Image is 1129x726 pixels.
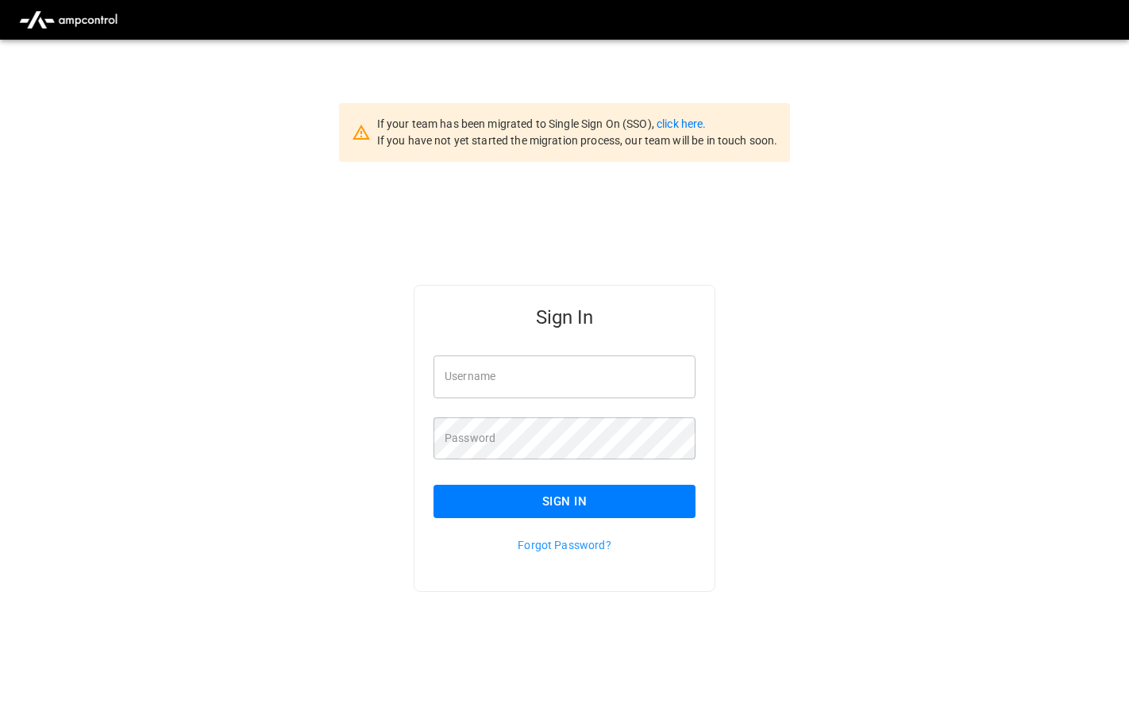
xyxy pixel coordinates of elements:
[433,537,696,553] p: Forgot Password?
[433,305,696,330] h5: Sign In
[377,117,657,130] span: If your team has been migrated to Single Sign On (SSO),
[13,5,124,35] img: ampcontrol.io logo
[377,134,778,147] span: If you have not yet started the migration process, our team will be in touch soon.
[657,117,706,130] a: click here.
[433,485,696,518] button: Sign In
